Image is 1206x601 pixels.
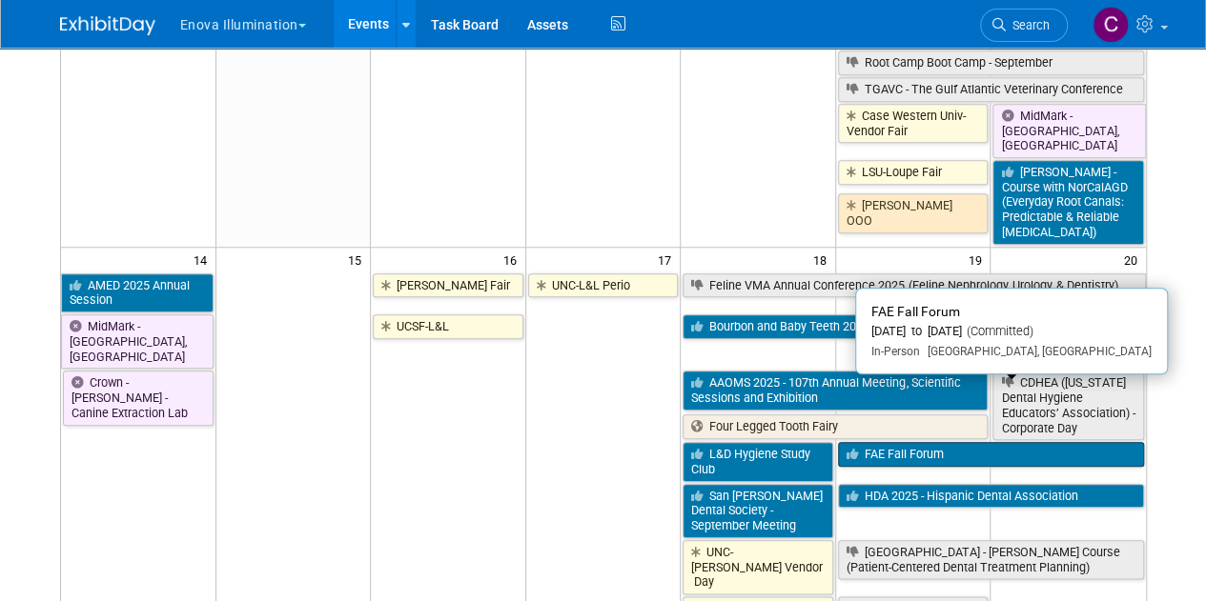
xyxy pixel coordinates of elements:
a: [GEOGRAPHIC_DATA] - [PERSON_NAME] Course (Patient-Centered Dental Treatment Planning) [838,540,1144,579]
a: [PERSON_NAME] - Course with NorCalAGD (Everyday Root Canals: Predictable & Reliable [MEDICAL_DATA]) [992,160,1143,245]
span: In-Person [871,345,920,358]
a: MidMark - [GEOGRAPHIC_DATA], [GEOGRAPHIC_DATA] [992,104,1145,158]
span: Search [1006,18,1050,32]
span: 15 [346,248,370,271]
a: UCSF-L&L [373,314,523,339]
span: FAE Fall Forum [871,304,960,319]
a: Search [980,9,1068,42]
span: 18 [811,248,835,271]
a: HDA 2025 - Hispanic Dental Association [838,484,1144,509]
span: 19 [966,248,990,271]
a: AMED 2025 Annual Session [61,273,214,312]
a: UNC-L&L Perio [528,273,679,298]
a: UNC-[PERSON_NAME] Vendor Day [683,540,833,594]
span: 16 [501,248,525,271]
a: Bourbon and Baby Teeth 2025 [683,314,1143,339]
a: CDHEA ([US_STATE] Dental Hygiene Educators’ Association) - Corporate Day [992,371,1143,440]
a: L&D Hygiene Study Club [683,442,833,481]
span: 14 [192,248,215,271]
a: San [PERSON_NAME] Dental Society - September Meeting [683,484,833,538]
span: [GEOGRAPHIC_DATA], [GEOGRAPHIC_DATA] [920,345,1152,358]
a: Feline VMA Annual Conference 2025 (Feline Nephrology, Urology, & Dentistry) [683,273,1145,298]
a: [PERSON_NAME] OOO [838,193,989,232]
a: MidMark - [GEOGRAPHIC_DATA], [GEOGRAPHIC_DATA] [61,314,214,369]
a: TGAVC - The Gulf Atlantic Veterinary Conference [838,77,1144,102]
span: 17 [656,248,680,271]
a: Root Camp Boot Camp - September [838,50,1144,75]
div: [DATE] to [DATE] [871,324,1152,340]
span: 20 [1122,248,1146,271]
a: FAE Fall Forum [838,442,1144,467]
a: AAOMS 2025 - 107th Annual Meeting, Scientific Sessions and Exhibition [683,371,988,410]
a: [PERSON_NAME] Fair [373,273,523,298]
a: Four Legged Tooth Fairy [683,414,988,439]
a: Crown - [PERSON_NAME] - Canine Extraction Lab [63,371,214,425]
img: Coley McClendon [1093,7,1129,43]
a: Case Western Univ-Vendor Fair [838,104,989,143]
img: ExhibitDay [60,16,155,35]
span: (Committed) [962,324,1033,338]
a: LSU-Loupe Fair [838,160,989,185]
